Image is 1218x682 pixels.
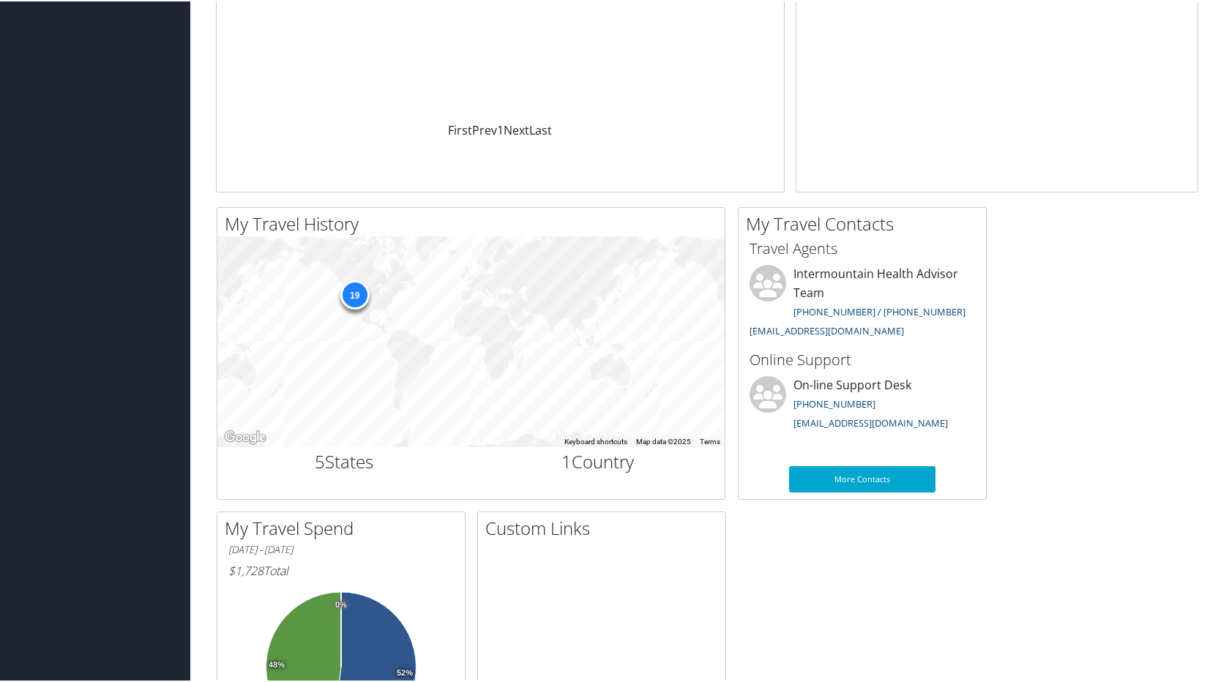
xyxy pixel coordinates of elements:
li: On-line Support Desk [742,375,982,435]
a: [PHONE_NUMBER] [793,396,875,409]
h3: Travel Agents [750,237,975,258]
a: [EMAIL_ADDRESS][DOMAIN_NAME] [793,415,948,428]
a: First [448,121,472,137]
h2: My Travel History [225,210,725,235]
a: Open this area in Google Maps (opens a new window) [221,427,269,446]
a: Last [529,121,552,137]
span: $1,728 [228,561,264,577]
span: Map data ©2025 [636,436,691,444]
tspan: 48% [269,659,285,668]
a: Prev [472,121,497,137]
a: Terms (opens in new tab) [700,436,720,444]
h2: States [228,448,460,473]
h3: Online Support [750,348,975,369]
button: Keyboard shortcuts [564,435,627,446]
h2: My Travel Spend [225,514,465,539]
tspan: 0% [335,599,347,608]
a: More Contacts [789,465,935,491]
li: Intermountain Health Advisor Team [742,263,982,342]
a: [PHONE_NUMBER] / [PHONE_NUMBER] [793,304,965,317]
a: 1 [497,121,504,137]
a: [EMAIL_ADDRESS][DOMAIN_NAME] [750,323,904,336]
img: Google [221,427,269,446]
div: 19 [340,279,369,308]
h6: [DATE] - [DATE] [228,542,454,555]
h2: Custom Links [485,514,725,539]
a: Next [504,121,529,137]
span: 1 [561,448,572,472]
tspan: 52% [397,667,413,676]
h2: My Travel Contacts [746,210,986,235]
h6: Total [228,561,454,577]
h2: Country [482,448,714,473]
span: 5 [315,448,325,472]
